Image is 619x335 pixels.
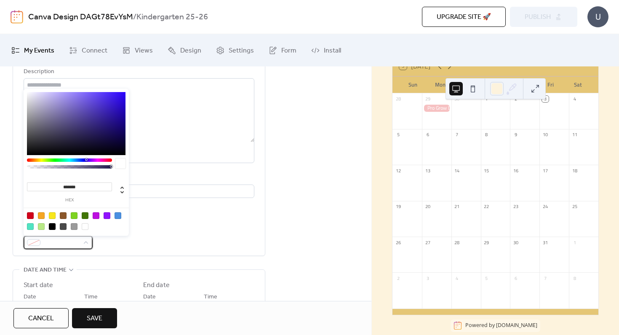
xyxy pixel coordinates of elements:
div: Start date [24,280,53,290]
div: Wed [482,76,509,93]
div: #7ED321 [71,212,77,219]
div: #F5A623 [38,212,45,219]
div: 8 [571,275,578,281]
div: 16 [512,167,519,174]
div: 4 [571,96,578,102]
div: Sun [399,76,427,93]
div: 5 [483,275,490,281]
div: 29 [424,96,431,102]
div: #F8E71C [49,212,56,219]
div: 15 [483,167,490,174]
div: #000000 [49,223,56,230]
div: #4A90E2 [115,212,121,219]
div: 20 [424,203,431,210]
div: #8B572A [60,212,67,219]
button: Save [72,308,117,328]
span: Upgrade site 🚀 [437,12,491,22]
span: Design [180,44,201,57]
span: Connect [82,44,107,57]
div: 13 [424,167,431,174]
div: End date [143,280,170,290]
a: Settings [210,37,260,63]
div: #FFFFFF [82,223,88,230]
div: #B8E986 [38,223,45,230]
div: 18 [571,167,578,174]
div: 21 [454,203,460,210]
div: 30 [512,239,519,245]
a: Design [161,37,208,63]
div: 14 [454,167,460,174]
button: Upgrade site 🚀 [422,7,506,27]
div: 29 [483,239,490,245]
span: Date and time [24,265,67,275]
b: Kindergarten 25-26 [136,9,208,25]
div: 11 [571,132,578,138]
div: 3 [542,96,548,102]
span: Views [135,44,153,57]
div: 24 [542,203,548,210]
div: Tue [454,76,482,93]
img: logo [11,10,23,24]
div: 7 [542,275,548,281]
div: 3 [424,275,431,281]
div: 10 [542,132,548,138]
span: Time [204,292,217,302]
span: Time [84,292,98,302]
div: 31 [542,239,548,245]
div: 4 [454,275,460,281]
a: Canva Design DAGt78EvYsM [28,9,133,25]
div: Fri [536,76,564,93]
div: Sat [564,76,592,93]
div: 7 [454,132,460,138]
div: #9013FE [104,212,110,219]
div: 9 [512,132,519,138]
div: 22 [483,203,490,210]
a: Form [262,37,303,63]
div: Pro Grow Day [422,105,451,112]
div: 19 [395,203,401,210]
span: Install [324,44,341,57]
div: 25 [571,203,578,210]
div: 28 [395,96,401,102]
span: Settings [229,44,254,57]
span: Cancel [28,314,54,324]
div: #417505 [82,212,88,219]
div: #BD10E0 [93,212,99,219]
a: Install [305,37,347,63]
div: U [587,6,608,27]
div: 6 [424,132,431,138]
button: Cancel [13,308,69,328]
div: Mon [427,76,454,93]
div: 2 [512,96,519,102]
a: Views [116,37,159,63]
div: 27 [424,239,431,245]
span: Date [24,292,36,302]
div: Description [24,67,253,77]
div: 2 [395,275,401,281]
span: Save [87,314,102,324]
span: My Events [24,44,54,57]
div: 1 [483,96,490,102]
div: 17 [542,167,548,174]
div: Powered by [465,322,537,329]
div: #D0021B [27,212,34,219]
b: / [133,9,136,25]
label: hex [27,198,112,203]
div: 30 [454,96,460,102]
div: 6 [512,275,519,281]
div: 23 [512,203,519,210]
div: #9B9B9B [71,223,77,230]
span: Date [143,292,156,302]
div: #50E3C2 [27,223,34,230]
div: 28 [454,239,460,245]
div: #4A4A4A [60,223,67,230]
div: 5 [395,132,401,138]
div: Thu [509,76,536,93]
div: 1 [571,239,578,245]
span: Form [281,44,296,57]
a: My Events [5,37,61,63]
a: Connect [63,37,114,63]
div: Location [24,173,253,183]
div: 26 [395,239,401,245]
